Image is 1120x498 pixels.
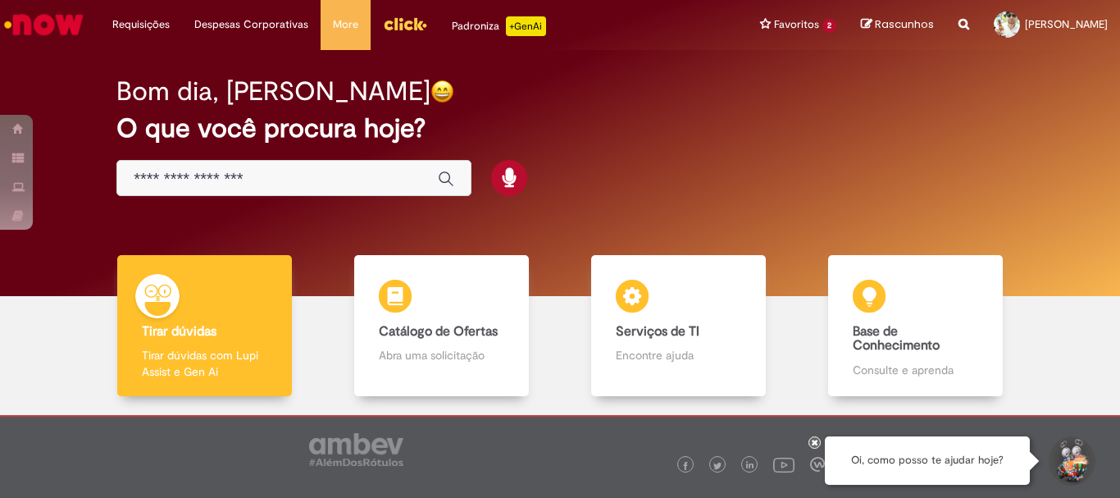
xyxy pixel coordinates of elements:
[853,362,977,378] p: Consulte e aprenda
[560,255,797,397] a: Serviços de TI Encontre ajuda
[746,461,754,471] img: logo_footer_linkedin.png
[875,16,934,32] span: Rascunhos
[506,16,546,36] p: +GenAi
[430,80,454,103] img: happy-face.png
[194,16,308,33] span: Despesas Corporativas
[713,462,722,470] img: logo_footer_twitter.png
[116,77,430,106] h2: Bom dia, [PERSON_NAME]
[86,255,323,397] a: Tirar dúvidas Tirar dúvidas com Lupi Assist e Gen Ai
[616,323,699,340] b: Serviços de TI
[379,347,503,363] p: Abra uma solicitação
[142,347,266,380] p: Tirar dúvidas com Lupi Assist e Gen Ai
[112,16,170,33] span: Requisições
[323,255,560,397] a: Catálogo de Ofertas Abra uma solicitação
[773,454,794,475] img: logo_footer_youtube.png
[774,16,819,33] span: Favoritos
[2,8,86,41] img: ServiceNow
[810,457,825,472] img: logo_footer_workplace.png
[822,19,836,33] span: 2
[861,17,934,33] a: Rascunhos
[142,323,216,340] b: Tirar dúvidas
[616,347,740,363] p: Encontre ajuda
[1046,436,1095,486] button: Iniciar Conversa de Suporte
[853,323,940,354] b: Base de Conhecimento
[383,11,427,36] img: click_logo_yellow_360x200.png
[1025,17,1108,31] span: [PERSON_NAME]
[825,436,1030,485] div: Oi, como posso te ajudar hoje?
[333,16,358,33] span: More
[681,462,690,470] img: logo_footer_facebook.png
[309,433,403,466] img: logo_footer_ambev_rotulo_gray.png
[797,255,1034,397] a: Base de Conhecimento Consulte e aprenda
[379,323,498,340] b: Catálogo de Ofertas
[116,114,1004,143] h2: O que você procura hoje?
[452,16,546,36] div: Padroniza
